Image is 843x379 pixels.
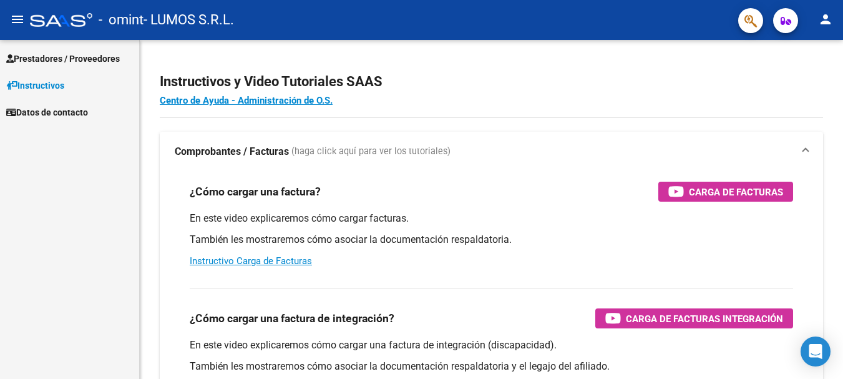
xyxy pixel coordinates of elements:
span: - LUMOS S.R.L. [144,6,234,34]
p: También les mostraremos cómo asociar la documentación respaldatoria y el legajo del afiliado. [190,360,793,373]
p: En este video explicaremos cómo cargar una factura de integración (discapacidad). [190,338,793,352]
h3: ¿Cómo cargar una factura? [190,183,321,200]
button: Carga de Facturas Integración [595,308,793,328]
h2: Instructivos y Video Tutoriales SAAS [160,70,823,94]
p: También les mostraremos cómo asociar la documentación respaldatoria. [190,233,793,247]
span: Carga de Facturas Integración [626,311,783,327]
mat-expansion-panel-header: Comprobantes / Facturas (haga click aquí para ver los tutoriales) [160,132,823,172]
a: Instructivo Carga de Facturas [190,255,312,267]
strong: Comprobantes / Facturas [175,145,289,159]
span: Datos de contacto [6,106,88,119]
span: (haga click aquí para ver los tutoriales) [291,145,451,159]
a: Centro de Ayuda - Administración de O.S. [160,95,333,106]
span: Prestadores / Proveedores [6,52,120,66]
div: Open Intercom Messenger [801,337,831,367]
mat-icon: person [818,12,833,27]
p: En este video explicaremos cómo cargar facturas. [190,212,793,225]
span: Instructivos [6,79,64,92]
h3: ¿Cómo cargar una factura de integración? [190,310,394,327]
mat-icon: menu [10,12,25,27]
span: Carga de Facturas [689,184,783,200]
button: Carga de Facturas [658,182,793,202]
span: - omint [99,6,144,34]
